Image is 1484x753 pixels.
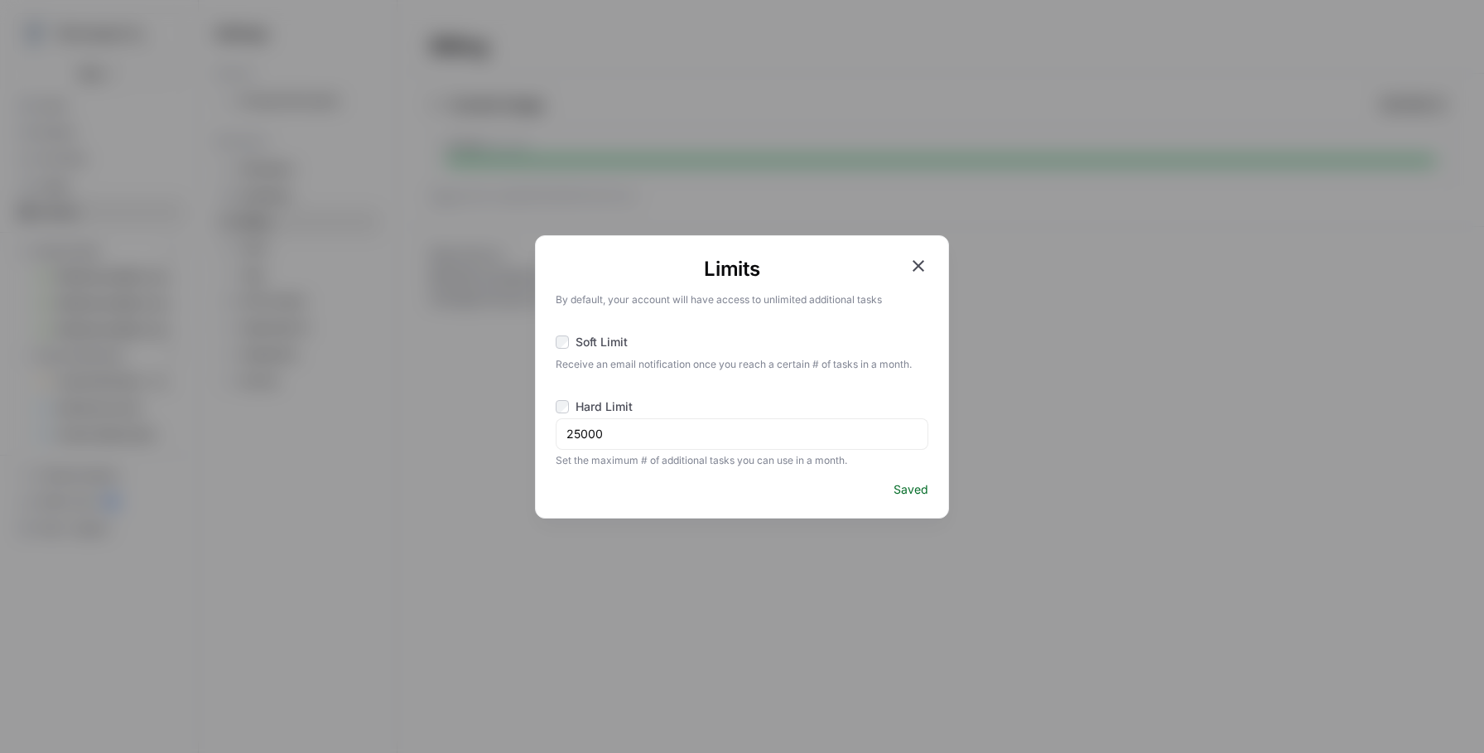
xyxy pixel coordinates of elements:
[556,354,928,372] span: Receive an email notification once you reach a certain # of tasks in a month.
[566,426,918,442] input: 0
[576,334,628,350] span: Soft Limit
[556,256,908,282] h1: Limits
[556,335,569,349] input: Soft Limit
[556,400,569,413] input: Hard Limit
[556,450,928,468] span: Set the maximum # of additional tasks you can use in a month.
[576,398,633,415] span: Hard Limit
[894,481,928,498] span: Saved
[556,289,928,307] p: By default, your account will have access to unlimited additional tasks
